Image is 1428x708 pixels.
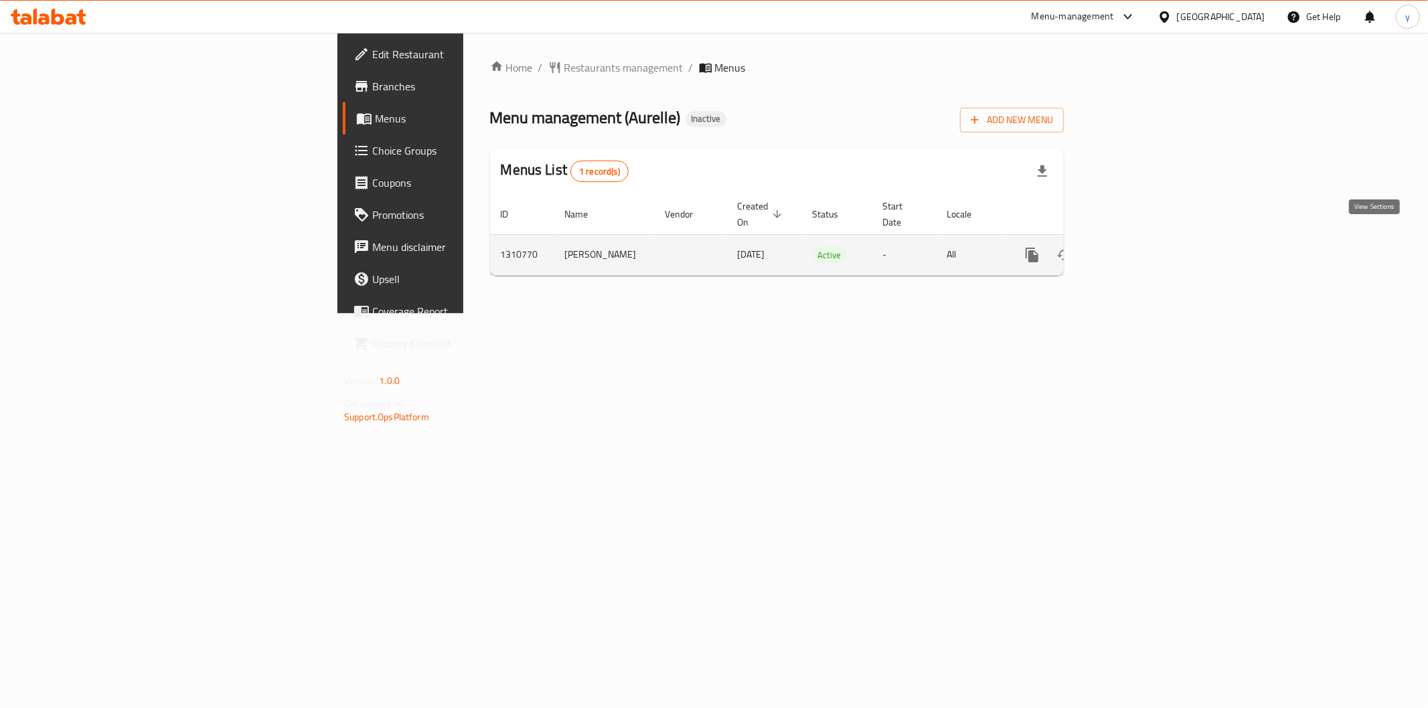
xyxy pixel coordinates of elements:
span: Active [813,248,847,263]
span: Status [813,206,856,222]
span: Menus [375,110,565,126]
a: Coupons [343,167,576,199]
a: Choice Groups [343,135,576,167]
a: Restaurants management [548,60,684,76]
span: ID [501,206,526,222]
div: Total records count [570,161,629,182]
span: Inactive [686,113,726,124]
a: Menu disclaimer [343,231,576,263]
div: Export file [1026,155,1058,187]
h2: Menus List [501,160,629,182]
div: [GEOGRAPHIC_DATA] [1177,9,1265,24]
span: Get support on: [344,395,406,412]
span: Locale [947,206,989,222]
span: Promotions [372,207,565,223]
span: Menu management ( Aurelle ) [490,102,681,132]
span: Version: [344,372,377,389]
span: [DATE] [738,246,765,263]
span: Coverage Report [372,303,565,319]
a: Branches [343,70,576,102]
a: Promotions [343,199,576,231]
span: Coupons [372,175,565,191]
a: Coverage Report [343,295,576,327]
th: Actions [1006,194,1156,235]
span: Name [565,206,606,222]
span: Menus [715,60,746,76]
button: Add New Menu [960,108,1064,132]
nav: breadcrumb [490,60,1064,76]
span: Edit Restaurant [372,46,565,62]
button: more [1016,239,1048,271]
span: Start Date [883,198,921,230]
a: Upsell [343,263,576,295]
div: Active [813,247,847,263]
span: Created On [738,198,786,230]
a: Grocery Checklist [343,327,576,359]
li: / [689,60,694,76]
span: Restaurants management [564,60,684,76]
td: All [937,234,1006,275]
a: Support.OpsPlatform [344,408,429,426]
button: Change Status [1048,239,1081,271]
span: Choice Groups [372,143,565,159]
span: Upsell [372,271,565,287]
div: Inactive [686,111,726,127]
div: Menu-management [1032,9,1114,25]
span: 1 record(s) [571,165,628,178]
td: [PERSON_NAME] [554,234,655,275]
span: Vendor [665,206,711,222]
span: y [1405,9,1410,24]
span: Menu disclaimer [372,239,565,255]
span: Grocery Checklist [372,335,565,351]
span: Add New Menu [971,112,1053,128]
a: Menus [343,102,576,135]
span: Branches [372,78,565,94]
td: - [872,234,937,275]
span: 1.0.0 [379,372,400,389]
table: enhanced table [490,194,1156,276]
a: Edit Restaurant [343,38,576,70]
